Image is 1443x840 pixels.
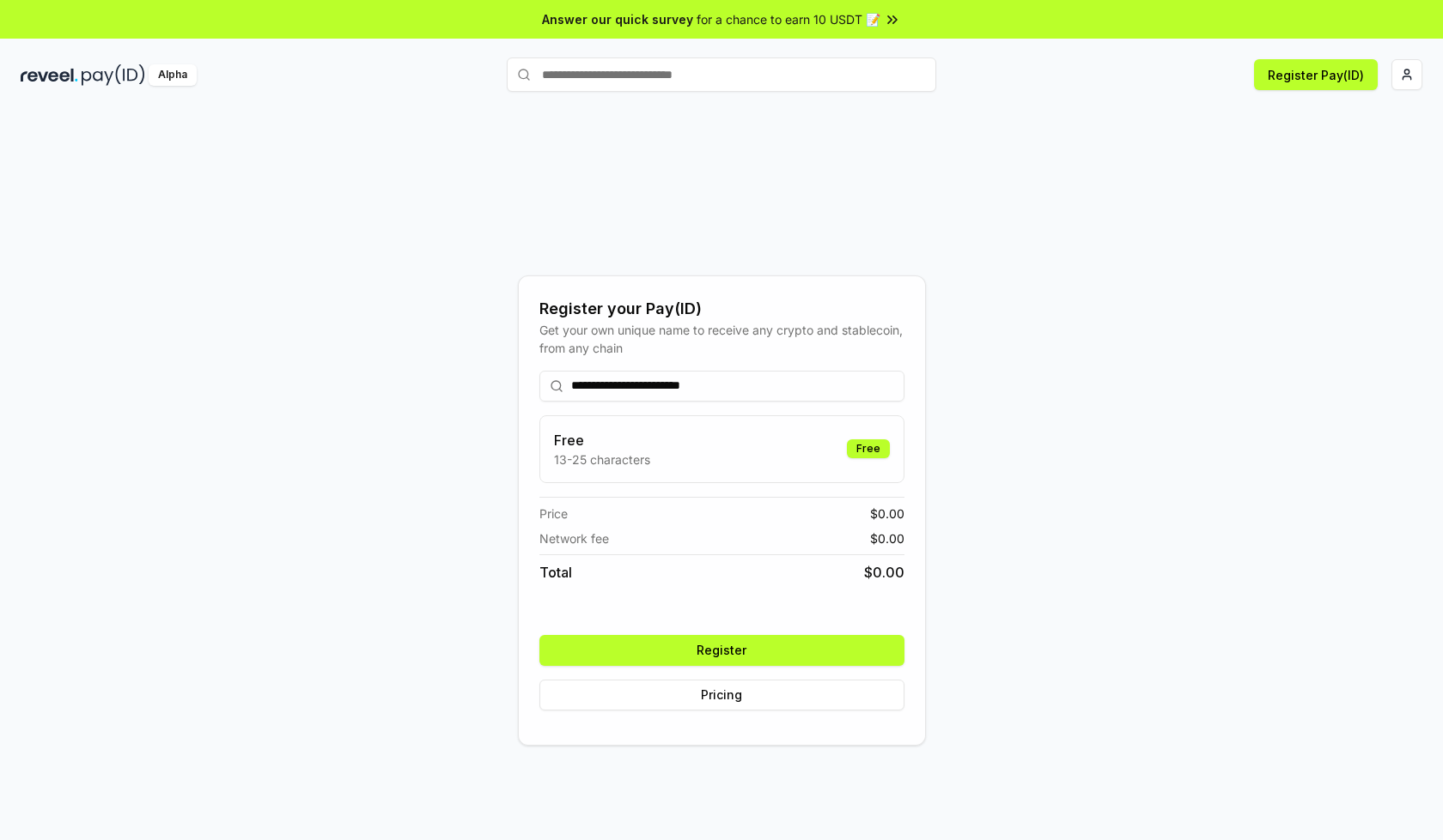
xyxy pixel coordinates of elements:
div: Alpha [149,64,197,86]
img: reveel_dark [21,64,78,86]
span: $ 0.00 [870,505,904,523]
button: Pricing [539,680,904,710]
span: $ 0.00 [870,529,904,547]
span: Price [539,505,568,523]
button: Register Pay(ID) [1254,59,1378,90]
div: Register your Pay(ID) [539,297,904,321]
span: $ 0.00 [864,562,904,583]
span: Answer our quick survey [542,10,693,28]
span: Network fee [539,529,609,547]
span: for a chance to earn 10 USDT 📝 [697,10,880,28]
div: Free [847,439,890,458]
p: 13-25 characters [554,450,650,468]
div: Get your own unique name to receive any crypto and stablecoin, from any chain [539,321,904,357]
button: Register [539,635,904,666]
img: pay_id [82,64,145,86]
span: Total [539,562,572,583]
h3: Free [554,430,650,450]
